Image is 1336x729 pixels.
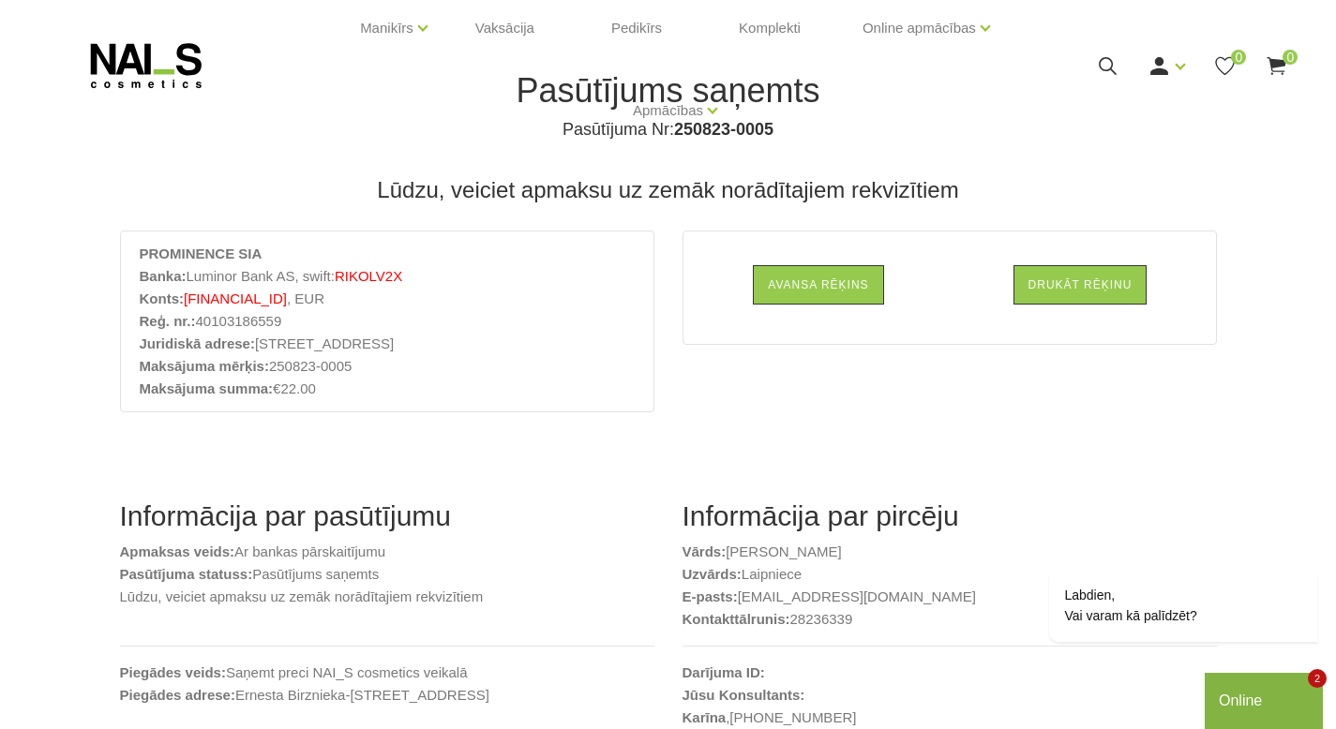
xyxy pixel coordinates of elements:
b: Darījuma ID: [683,664,765,680]
strong: Maksājuma mērķis: [140,358,269,374]
iframe: chat widget [1205,669,1327,729]
a: Apmācības [633,73,703,148]
a: 0 [1213,54,1237,78]
a: 0 [1265,54,1288,78]
b: E-pasts: [683,588,738,604]
b: Apmaksas veids: [120,543,235,559]
strong: Konts: [140,290,185,306]
span: 0 [1231,50,1246,65]
b: Vārds: [683,543,727,559]
li: , EUR [140,288,635,310]
span: 0 [1283,50,1298,65]
strong: Banka: [140,268,187,284]
b: Pasūtījuma statuss: [120,566,253,582]
b: Jūsu Konsultants: [683,687,805,703]
li: Luminor Bank AS, swift: [140,265,635,288]
li: 250823-0005 [140,355,635,378]
li: €22.00 [140,378,635,400]
h2: Informācija par pasūtījumu [120,499,654,533]
b: Kontakttālrunis: [683,611,790,627]
p: , [683,707,1217,729]
h2: Informācija par pircēju [683,499,1217,533]
li: [STREET_ADDRESS] [140,333,635,355]
li: 40103186559 [140,310,635,333]
strong: Juridiskā adrese: [140,335,255,351]
a: Drukāt rēķinu [1013,265,1148,305]
a: [PHONE_NUMBER] [729,707,856,729]
span: [FINANCIAL_ID] [184,290,287,306]
a: Avansa rēķins [753,265,883,305]
strong: Karīna [683,709,727,725]
strong: PROMINENCE SIA [140,245,263,261]
strong: Reģ. nr.: [140,313,196,329]
h3: Lūdzu, veiciet apmaksu uz zemāk norādītajiem rekvizītiem [120,176,1217,204]
strong: Maksājuma summa: [140,380,274,396]
b: Piegādes adrese: [120,687,235,703]
b: Piegādes veids: [120,664,226,680]
iframe: chat widget [989,400,1327,663]
span: RIKOLV2X [335,268,402,284]
b: Uzvārds: [683,566,742,582]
